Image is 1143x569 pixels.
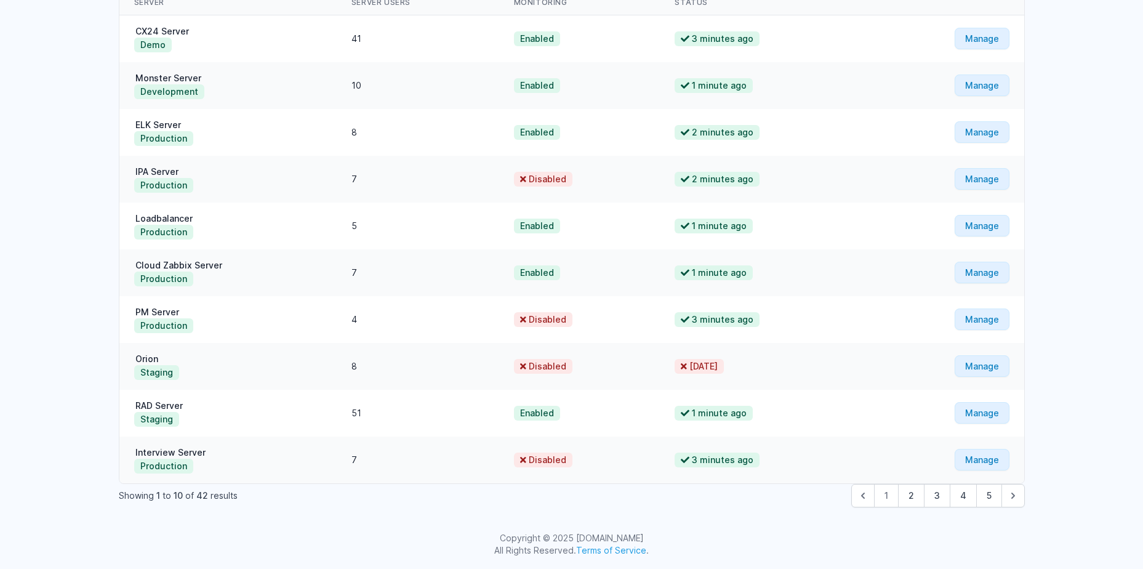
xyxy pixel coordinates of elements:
[134,119,182,130] a: ELK Server
[514,78,560,93] span: Enabled
[955,262,1009,283] a: Manage
[955,75,1009,96] a: Manage
[162,490,171,501] span: to
[119,490,154,501] span: Showing
[134,400,184,411] a: RAD Server
[134,353,159,364] a: Orion
[955,309,1009,330] a: Manage
[955,449,1009,470] a: Manage
[156,490,160,501] span: 1
[675,78,753,93] span: 1 minute ago
[955,215,1009,236] a: Manage
[514,219,560,233] span: Enabled
[134,73,203,83] a: Monster Server
[134,213,194,224] a: Loadbalancer
[337,156,499,203] td: 7
[337,15,499,63] td: 41
[211,490,238,501] span: results
[174,490,183,501] span: 10
[955,168,1009,190] a: Manage
[134,260,223,270] a: Cloud Zabbix Server
[134,26,190,36] a: CX24 Server
[514,172,572,187] span: Disabled
[134,38,172,52] button: Demo
[134,318,193,333] button: Production
[514,125,560,140] span: Enabled
[950,484,977,507] button: Go to page 4
[874,484,899,507] span: 1
[134,412,179,427] button: Staging
[337,62,499,109] td: 10
[337,296,499,343] td: 4
[976,484,1002,507] button: Go to page 5
[675,31,760,46] span: 3 minutes ago
[851,492,875,504] span: &laquo; Previous
[898,484,924,507] button: Go to page 2
[134,225,193,240] button: Production
[134,84,204,99] button: Development
[134,272,193,286] button: Production
[134,307,180,317] a: PM Server
[337,343,499,390] td: 8
[514,406,560,421] span: Enabled
[675,219,753,233] span: 1 minute ago
[675,406,753,421] span: 1 minute ago
[134,178,193,193] button: Production
[134,459,193,474] button: Production
[119,484,1025,507] nav: Pagination Navigation
[514,265,560,280] span: Enabled
[337,203,499,249] td: 5
[196,490,208,501] span: 42
[955,402,1009,424] a: Manage
[134,447,207,458] a: Interview Server
[514,31,560,46] span: Enabled
[675,172,760,187] span: 2 minutes ago
[514,359,572,374] span: Disabled
[337,390,499,437] td: 51
[134,166,180,177] a: IPA Server
[134,131,193,146] button: Production
[134,365,179,380] button: Staging
[337,109,499,156] td: 8
[185,490,194,501] span: of
[514,453,572,467] span: Disabled
[955,355,1009,377] a: Manage
[576,545,646,555] a: Terms of Service
[675,453,760,467] span: 3 minutes ago
[675,125,760,140] span: 2 minutes ago
[924,484,950,507] button: Go to page 3
[514,312,572,327] span: Disabled
[337,249,499,296] td: 7
[675,265,753,280] span: 1 minute ago
[337,437,499,483] td: 7
[955,121,1009,143] a: Manage
[955,28,1009,49] a: Manage
[675,359,724,374] span: [DATE]
[1001,484,1025,507] button: Next &raquo;
[675,312,760,327] span: 3 minutes ago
